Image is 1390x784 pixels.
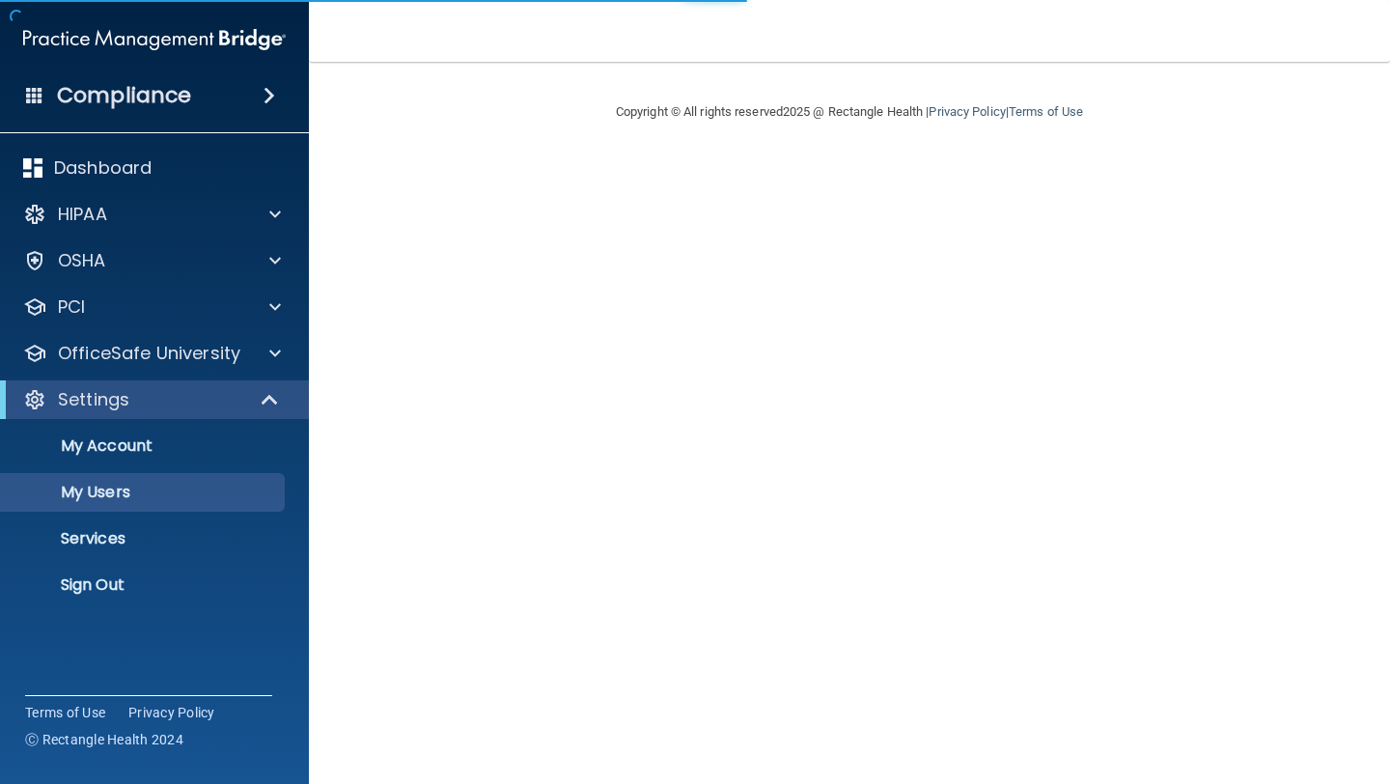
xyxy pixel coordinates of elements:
img: PMB logo [23,20,286,59]
a: OfficeSafe University [23,342,281,365]
p: HIPAA [58,203,107,226]
a: Terms of Use [25,703,105,722]
p: My Account [13,436,276,456]
p: OSHA [58,249,106,272]
a: Terms of Use [1009,104,1083,119]
p: PCI [58,295,85,319]
a: OSHA [23,249,281,272]
h4: Compliance [57,82,191,109]
a: Privacy Policy [128,703,215,722]
p: Services [13,529,276,548]
p: OfficeSafe University [58,342,240,365]
a: PCI [23,295,281,319]
a: Privacy Policy [929,104,1005,119]
div: Copyright © All rights reserved 2025 @ Rectangle Health | | [497,81,1202,143]
img: dashboard.aa5b2476.svg [23,158,42,178]
p: Dashboard [54,156,152,180]
p: Sign Out [13,575,276,595]
a: Settings [23,388,280,411]
span: Ⓒ Rectangle Health 2024 [25,730,183,749]
p: Settings [58,388,129,411]
a: HIPAA [23,203,281,226]
a: Dashboard [23,156,281,180]
p: My Users [13,483,276,502]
